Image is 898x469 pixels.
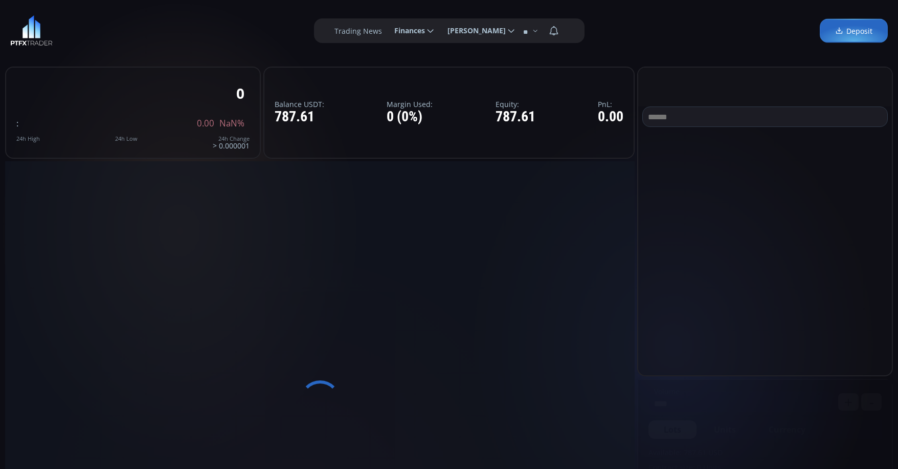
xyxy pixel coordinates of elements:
[10,15,53,46] img: LOGO
[387,109,433,125] div: 0 (0%)
[213,136,250,142] div: 24h Change
[334,26,382,36] label: Trading News
[440,20,506,41] span: [PERSON_NAME]
[115,136,138,142] div: 24h Low
[275,109,324,125] div: 787.61
[835,26,872,36] span: Deposit
[387,100,433,108] label: Margin Used:
[197,119,214,128] span: 0.00
[598,109,623,125] div: 0.00
[213,136,250,150] div: > 0.000001
[387,20,425,41] span: Finances
[16,136,40,142] div: 24h High
[236,86,244,101] div: 0
[496,109,535,125] div: 787.61
[275,100,324,108] label: Balance USDT:
[820,19,888,43] a: Deposit
[598,100,623,108] label: PnL:
[219,119,244,128] span: NaN%
[16,117,18,129] span: :
[496,100,535,108] label: Equity:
